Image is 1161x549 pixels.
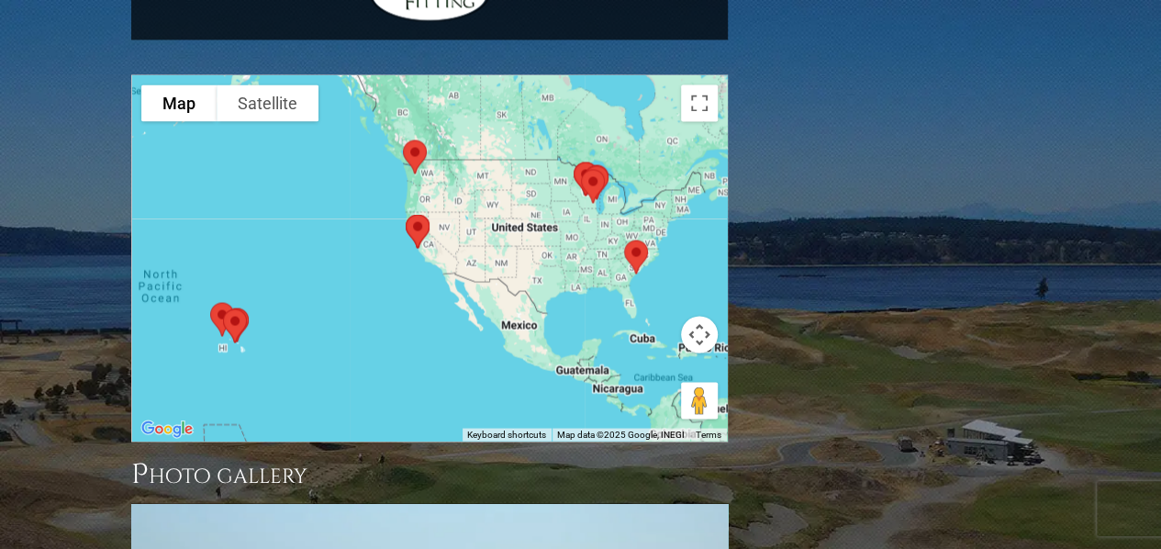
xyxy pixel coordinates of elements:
[137,417,197,441] a: Open this area in Google Maps (opens a new window)
[681,316,718,353] button: Map camera controls
[681,382,718,419] button: Drag Pegman onto the map to open Street View
[131,455,728,492] h3: Photo Gallery
[557,429,685,439] span: Map data ©2025 Google, INEGI
[696,429,721,439] a: Terms (opens in new tab)
[217,84,318,121] button: Show satellite imagery
[137,417,197,441] img: Google
[681,84,718,121] button: Toggle fullscreen view
[141,84,217,121] button: Show street map
[467,428,546,441] button: Keyboard shortcuts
